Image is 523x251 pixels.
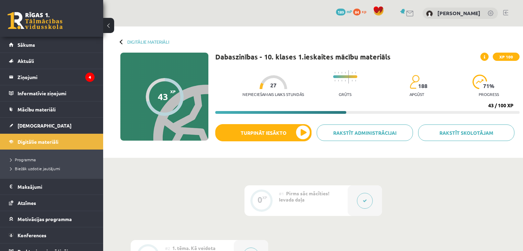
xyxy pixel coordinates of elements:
a: [PERSON_NAME] [437,10,480,17]
span: XP 100 [493,53,520,61]
a: Mācību materiāli [9,101,95,117]
a: Digitālie materiāli [127,39,169,44]
i: 4 [85,73,95,82]
span: Motivācijas programma [18,216,72,222]
img: icon-short-line-57e1e144782c952c97e751825c79c345078a6d821885a25fce030b3d8c18986b.svg [335,80,335,81]
span: Digitālie materiāli [18,139,58,145]
img: students-c634bb4e5e11cddfef0936a35e636f08e4e9abd3cc4e673bd6f9a4125e45ecb1.svg [410,75,420,89]
span: [DEMOGRAPHIC_DATA] [18,122,72,129]
span: #1 [279,191,284,196]
div: 0 [258,197,262,203]
a: Rakstīt administrācijai [317,124,413,141]
a: Konferences [9,227,95,243]
img: icon-short-line-57e1e144782c952c97e751825c79c345078a6d821885a25fce030b3d8c18986b.svg [345,72,346,74]
p: progress [479,92,499,97]
span: 189 [336,9,346,15]
img: icon-short-line-57e1e144782c952c97e751825c79c345078a6d821885a25fce030b3d8c18986b.svg [352,72,352,74]
a: Atzīmes [9,195,95,211]
img: icon-short-line-57e1e144782c952c97e751825c79c345078a6d821885a25fce030b3d8c18986b.svg [338,80,339,81]
span: 84 [353,9,361,15]
img: Markuss Niklāvs [426,10,433,17]
h1: Dabaszinības - 10. klases 1.ieskaites mācību materiāls [215,53,391,61]
p: apgūst [410,92,424,97]
img: icon-short-line-57e1e144782c952c97e751825c79c345078a6d821885a25fce030b3d8c18986b.svg [335,72,335,74]
div: 43 [158,91,168,102]
legend: Maksājumi [18,179,95,195]
a: [DEMOGRAPHIC_DATA] [9,118,95,133]
a: 84 xp [353,9,370,14]
span: xp [362,9,366,14]
span: XP [170,89,176,94]
div: XP [262,196,267,199]
a: Biežāk uzdotie jautājumi [10,165,96,172]
a: Rakstīt skolotājam [418,124,514,141]
p: Grūts [339,92,351,97]
img: icon-short-line-57e1e144782c952c97e751825c79c345078a6d821885a25fce030b3d8c18986b.svg [345,80,346,81]
span: 27 [270,82,276,88]
a: 189 mP [336,9,352,14]
img: icon-progress-161ccf0a02000e728c5f80fcf4c31c7af3da0e1684b2b1d7c360e028c24a22f1.svg [472,75,487,89]
a: Digitālie materiāli [9,134,95,150]
span: 188 [418,83,427,89]
p: Nepieciešamais laiks stundās [242,92,304,97]
span: Aktuāli [18,58,34,64]
a: Rīgas 1. Tālmācības vidusskola [8,12,63,29]
button: Turpināt iesākto [215,124,312,141]
span: Programma [10,157,36,162]
legend: Ziņojumi [18,69,95,85]
a: Sākums [9,37,95,53]
a: Maksājumi [9,179,95,195]
a: Programma [10,156,96,163]
img: icon-short-line-57e1e144782c952c97e751825c79c345078a6d821885a25fce030b3d8c18986b.svg [338,72,339,74]
span: mP [347,9,352,14]
a: Motivācijas programma [9,211,95,227]
span: #2 [165,245,170,251]
span: Pirms sāc mācīties! Ievada daļa [279,190,329,203]
span: Mācību materiāli [18,106,56,112]
span: Sākums [18,42,35,48]
span: Atzīmes [18,200,36,206]
legend: Informatīvie ziņojumi [18,85,95,101]
img: icon-short-line-57e1e144782c952c97e751825c79c345078a6d821885a25fce030b3d8c18986b.svg [352,80,352,81]
span: Biežāk uzdotie jautājumi [10,166,60,171]
span: 71 % [483,83,495,89]
a: Informatīvie ziņojumi [9,85,95,101]
a: Ziņojumi4 [9,69,95,85]
span: Konferences [18,232,46,238]
a: Aktuāli [9,53,95,69]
